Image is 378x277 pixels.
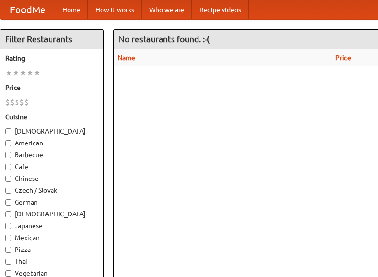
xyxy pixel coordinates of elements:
label: Chinese [5,174,99,183]
input: German [5,199,11,206]
li: ★ [19,68,26,78]
label: Barbecue [5,150,99,160]
ng-pluralize: No restaurants found. :-( [119,35,210,44]
h4: Filter Restaurants [0,30,103,49]
input: Czech / Slovak [5,188,11,194]
input: Barbecue [5,152,11,158]
a: Who we are [142,0,192,19]
label: German [5,197,99,207]
input: Pizza [5,247,11,253]
label: Cafe [5,162,99,171]
label: [DEMOGRAPHIC_DATA] [5,126,99,136]
a: Name [118,54,135,62]
a: Price [335,54,351,62]
label: American [5,138,99,148]
li: ★ [34,68,41,78]
input: Mexican [5,235,11,241]
h5: Price [5,83,99,92]
h5: Cuisine [5,112,99,122]
input: [DEMOGRAPHIC_DATA] [5,211,11,217]
label: Japanese [5,221,99,231]
a: FoodMe [0,0,55,19]
h5: Rating [5,54,99,63]
li: $ [10,97,15,107]
input: Japanese [5,223,11,229]
a: Recipe videos [192,0,249,19]
label: Pizza [5,245,99,254]
li: ★ [26,68,34,78]
label: Czech / Slovak [5,186,99,195]
li: ★ [12,68,19,78]
input: [DEMOGRAPHIC_DATA] [5,128,11,134]
a: Home [55,0,88,19]
label: [DEMOGRAPHIC_DATA] [5,209,99,219]
input: Thai [5,259,11,265]
input: Cafe [5,164,11,170]
li: ★ [5,68,12,78]
li: $ [5,97,10,107]
li: $ [19,97,24,107]
a: How it works [88,0,142,19]
input: Vegetarian [5,270,11,277]
input: American [5,140,11,146]
input: Chinese [5,176,11,182]
label: Mexican [5,233,99,242]
li: $ [15,97,19,107]
li: $ [24,97,29,107]
label: Thai [5,257,99,266]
